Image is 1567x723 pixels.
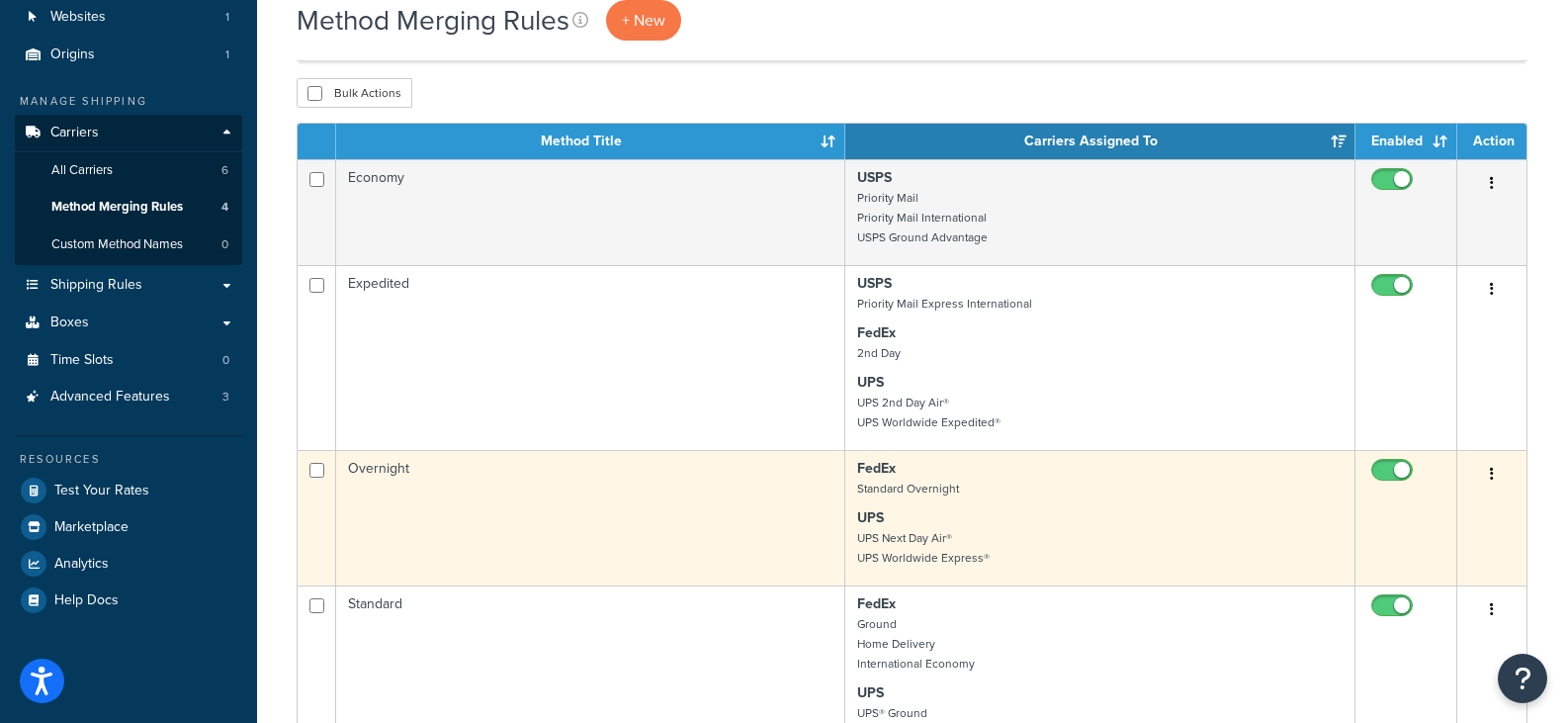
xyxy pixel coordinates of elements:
[15,189,242,226] a: Method Merging Rules 4
[1498,654,1547,703] button: Open Resource Center
[50,125,99,141] span: Carriers
[857,273,892,294] strong: USPS
[50,9,106,26] span: Websites
[1355,124,1457,159] th: Enabled: activate to sort column ascending
[1457,124,1526,159] th: Action
[297,78,412,108] button: Bulk Actions
[15,546,242,582] a: Analytics
[51,236,183,253] span: Custom Method Names
[15,509,242,545] a: Marketplace
[857,189,988,246] small: Priority Mail Priority Mail International USPS Ground Advantage
[336,159,845,265] td: Economy
[15,583,242,618] a: Help Docs
[857,480,959,497] small: Standard Overnight
[15,37,242,73] li: Origins
[54,483,149,499] span: Test Your Rates
[15,451,242,468] div: Resources
[857,167,892,188] strong: USPS
[50,46,95,63] span: Origins
[845,124,1355,159] th: Carriers Assigned To: activate to sort column ascending
[15,226,242,263] li: Custom Method Names
[15,342,242,379] a: Time Slots 0
[50,277,142,294] span: Shipping Rules
[54,592,119,609] span: Help Docs
[15,115,242,265] li: Carriers
[50,315,89,331] span: Boxes
[857,458,896,479] strong: FedEx
[15,93,242,110] div: Manage Shipping
[222,389,229,406] span: 3
[225,9,229,26] span: 1
[857,507,884,528] strong: UPS
[50,389,170,406] span: Advanced Features
[15,473,242,508] a: Test Your Rates
[857,615,975,673] small: Ground Home Delivery International Economy
[336,265,845,450] td: Expedited
[51,199,183,216] span: Method Merging Rules
[857,529,990,567] small: UPS Next Day Air® UPS Worldwide Express®
[54,556,109,573] span: Analytics
[225,46,229,63] span: 1
[15,379,242,415] li: Advanced Features
[857,344,901,362] small: 2nd Day
[15,115,242,151] a: Carriers
[221,236,228,253] span: 0
[622,9,665,32] span: + New
[15,189,242,226] li: Method Merging Rules
[15,226,242,263] a: Custom Method Names 0
[222,352,229,369] span: 0
[54,519,129,536] span: Marketplace
[336,450,845,586] td: Overnight
[51,162,113,179] span: All Carriers
[50,352,114,369] span: Time Slots
[15,37,242,73] a: Origins 1
[15,152,242,189] li: All Carriers
[221,199,228,216] span: 4
[15,152,242,189] a: All Carriers 6
[336,124,845,159] th: Method Title: activate to sort column ascending
[15,379,242,415] a: Advanced Features 3
[857,682,884,703] strong: UPS
[15,267,242,304] a: Shipping Rules
[857,322,896,343] strong: FedEx
[15,342,242,379] li: Time Slots
[297,1,569,40] h1: Method Merging Rules
[857,372,884,393] strong: UPS
[857,593,896,614] strong: FedEx
[221,162,228,179] span: 6
[857,394,1001,431] small: UPS 2nd Day Air® UPS Worldwide Expedited®
[15,305,242,341] a: Boxes
[857,295,1032,313] small: Priority Mail Express International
